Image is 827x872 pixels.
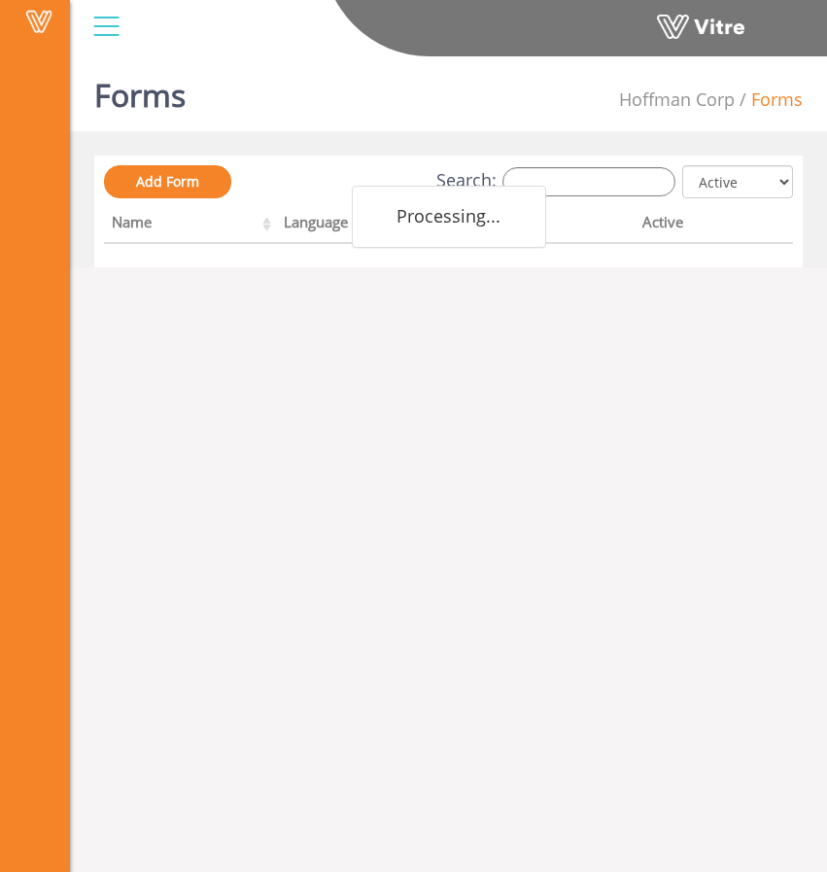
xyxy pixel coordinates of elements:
li: Forms [735,87,803,113]
label: Search: [436,167,675,196]
th: Name [104,207,276,244]
th: Active [635,207,758,244]
th: Language [276,207,456,244]
span: 210 [619,87,735,111]
span: Add Form [136,172,199,191]
input: Search: [502,167,675,196]
a: Add Form [104,165,231,198]
h1: Forms [94,49,186,131]
div: Processing... [352,186,546,248]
